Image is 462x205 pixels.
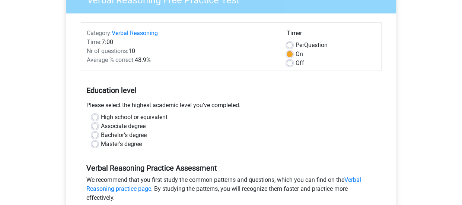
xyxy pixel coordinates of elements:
span: Per [296,41,304,49]
label: Associate degree [101,122,146,131]
a: Verbal Reasoning [112,29,158,37]
div: 48.9% [81,56,281,65]
div: Please select the highest academic level you’ve completed. [81,101,382,113]
span: Average % correct: [87,56,135,63]
label: High school or equivalent [101,113,168,122]
h5: Verbal Reasoning Practice Assessment [86,164,376,173]
label: Master's degree [101,140,142,149]
label: On [296,50,303,59]
label: Question [296,41,328,50]
h5: Education level [86,83,376,98]
div: Timer [287,29,376,41]
div: 10 [81,47,281,56]
div: 7:00 [81,38,281,47]
label: Off [296,59,304,68]
span: Time: [87,38,102,46]
label: Bachelor's degree [101,131,147,140]
span: Nr of questions: [87,47,128,55]
span: Category: [87,29,112,37]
